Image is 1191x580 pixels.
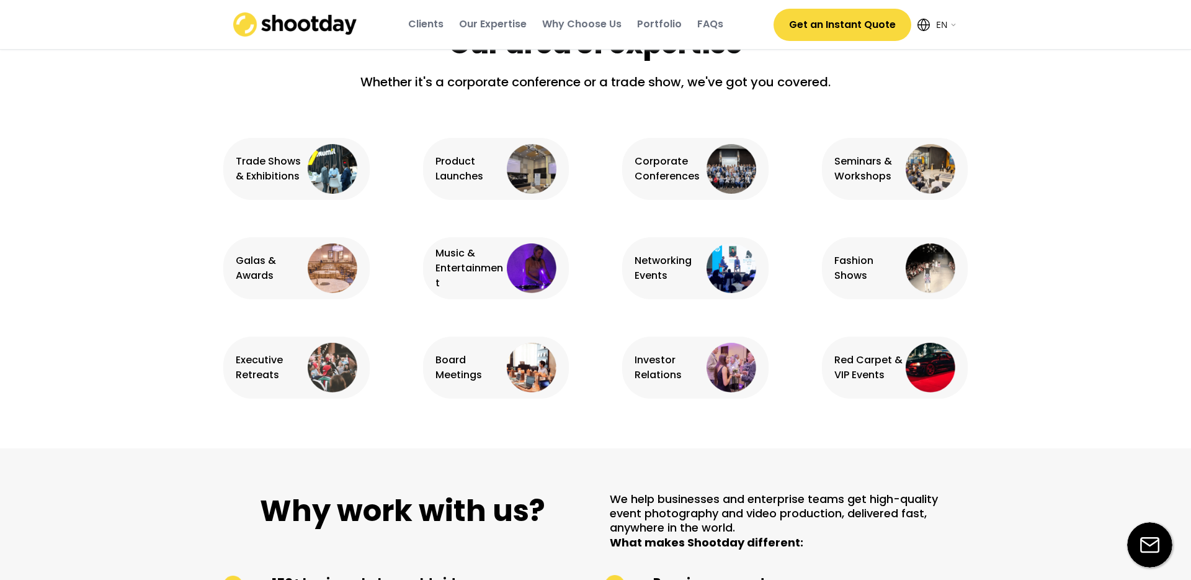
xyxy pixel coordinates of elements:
[507,144,556,194] img: product%20launches%403x.webp
[308,243,357,293] img: gala%20event%403x.webp
[408,17,444,31] div: Clients
[1127,522,1172,568] img: email-icon%20%281%29.svg
[507,243,556,293] img: entertainment%403x.webp
[459,17,527,31] div: Our Expertise
[435,154,504,184] div: Product Launches
[308,343,357,392] img: prewedding-circle%403x.webp
[347,73,844,101] div: Whether it's a corporate conference or a trade show, we've got you covered.
[435,353,504,383] div: Board Meetings
[233,12,357,37] img: shootday_logo.png
[236,353,305,383] div: Executive Retreats
[774,9,911,41] button: Get an Instant Quote
[236,253,305,283] div: Galas & Awards
[637,17,682,31] div: Portfolio
[707,144,756,194] img: corporate%20conference%403x.webp
[635,253,703,283] div: Networking Events
[236,154,305,184] div: Trade Shows & Exhibitions
[697,17,723,31] div: FAQs
[435,246,504,291] div: Music & Entertainment
[834,253,903,283] div: Fashion Shows
[906,243,955,293] img: fashion%20event%403x.webp
[223,492,582,530] h1: Why work with us?
[610,492,968,550] h2: We help businesses and enterprise teams get high-quality event photography and video production, ...
[308,144,357,194] img: exhibition%402x.png
[917,19,930,31] img: Icon%20feather-globe%20%281%29.svg
[834,154,903,184] div: Seminars & Workshops
[542,17,622,31] div: Why Choose Us
[906,144,955,194] img: seminars%403x.webp
[635,154,703,184] div: Corporate Conferences
[707,243,756,293] img: networking%20event%402x.png
[610,535,803,550] strong: What makes Shootday different:
[635,353,703,383] div: Investor Relations
[707,343,756,392] img: investor%20relations%403x.webp
[834,353,903,383] div: Red Carpet & VIP Events
[507,343,556,392] img: board%20meeting%403x.webp
[906,343,955,392] img: VIP%20event%403x.webp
